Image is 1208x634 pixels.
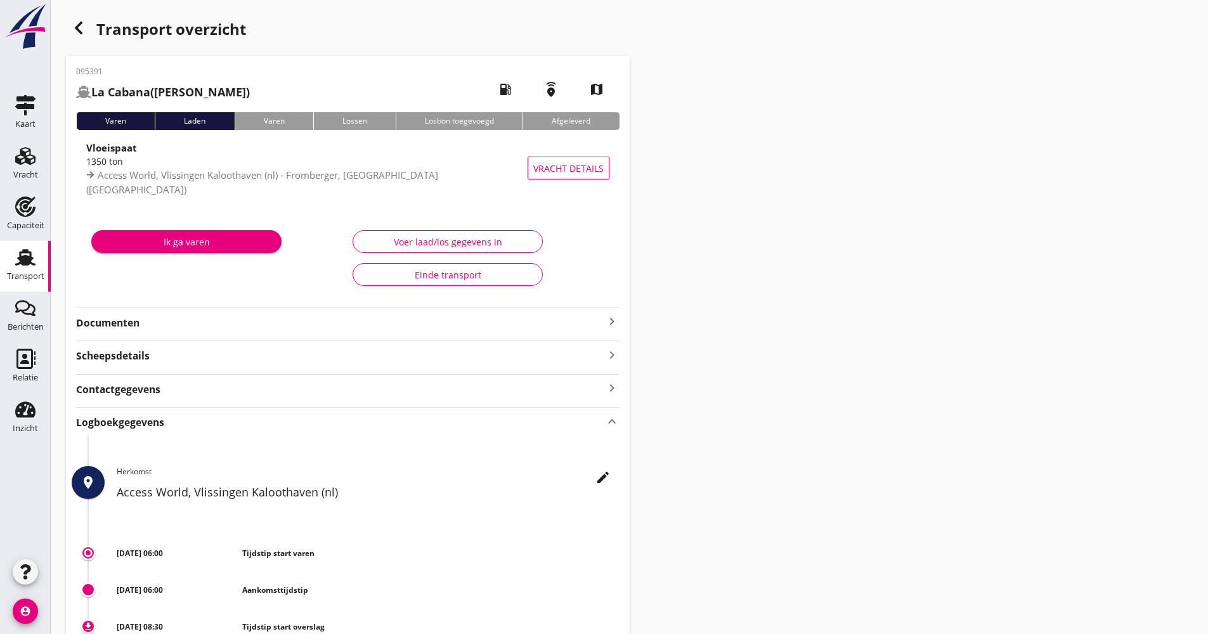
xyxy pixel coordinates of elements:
button: Einde transport [353,263,543,286]
i: keyboard_arrow_up [604,413,620,430]
i: local_gas_station [488,72,523,107]
button: Vracht details [528,157,609,179]
div: Inzicht [13,424,38,432]
div: Kaart [15,120,36,128]
div: Varen [235,112,313,130]
i: trip_origin [83,548,93,558]
i: place [81,475,96,490]
strong: Scheepsdetails [76,349,150,363]
strong: Contactgegevens [76,382,160,397]
strong: La Cabana [91,84,150,100]
strong: Logboekgegevens [76,415,164,430]
div: Transport [7,272,44,280]
button: Voer laad/los gegevens in [353,230,543,253]
strong: [DATE] 06:00 [117,548,163,559]
div: Laden [155,112,234,130]
i: keyboard_arrow_right [604,314,620,329]
strong: [DATE] 08:30 [117,621,163,632]
h2: ([PERSON_NAME]) [76,84,250,101]
span: Vracht details [533,162,604,175]
div: Vracht [13,171,38,179]
a: Vloeispaat1350 tonAccess World, Vlissingen Kaloothaven (nl) - Fromberger, [GEOGRAPHIC_DATA] ([GEO... [76,140,620,196]
div: Varen [76,112,155,130]
div: Einde transport [363,268,532,281]
div: Losbon toegevoegd [396,112,523,130]
span: Herkomst [117,466,152,477]
i: map [579,72,614,107]
i: download [83,621,93,631]
div: Ik ga varen [101,235,271,249]
strong: Aankomsttijdstip [242,585,308,595]
img: logo-small.a267ee39.svg [3,3,48,50]
div: Lossen [313,112,396,130]
i: edit [595,470,611,485]
div: Berichten [8,323,44,331]
div: Capaciteit [7,221,44,230]
p: 095391 [76,66,250,77]
strong: Tijdstip start varen [242,548,315,559]
strong: [DATE] 06:00 [117,585,163,595]
div: Afgeleverd [523,112,619,130]
i: keyboard_arrow_right [604,380,620,397]
div: 1350 ton [86,155,529,168]
strong: Documenten [76,316,604,330]
i: emergency_share [533,72,569,107]
i: keyboard_arrow_right [604,346,620,363]
div: Relatie [13,373,38,382]
h2: Access World, Vlissingen Kaloothaven (nl) [117,484,620,501]
strong: Tijdstip start overslag [242,621,325,632]
div: Transport overzicht [66,15,630,46]
strong: Vloeispaat [86,141,137,154]
span: Access World, Vlissingen Kaloothaven (nl) - Fromberger, [GEOGRAPHIC_DATA] ([GEOGRAPHIC_DATA]) [86,169,438,196]
div: Voer laad/los gegevens in [363,235,532,249]
i: account_circle [13,598,38,624]
button: Ik ga varen [91,230,282,253]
